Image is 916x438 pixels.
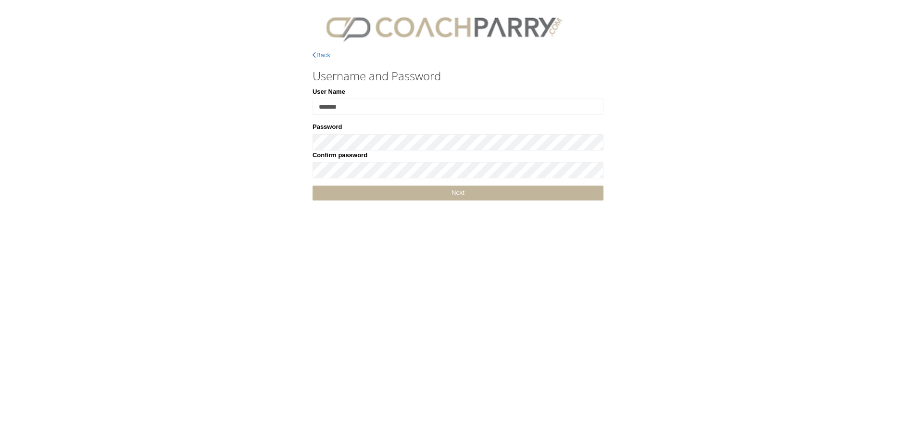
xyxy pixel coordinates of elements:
a: Back [313,51,330,59]
label: Confirm password [313,150,367,160]
label: Password [313,122,342,132]
label: User Name [313,87,345,97]
a: Next [313,186,603,200]
img: CPlogo.png [313,10,575,46]
h3: Username and Password [313,70,603,82]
